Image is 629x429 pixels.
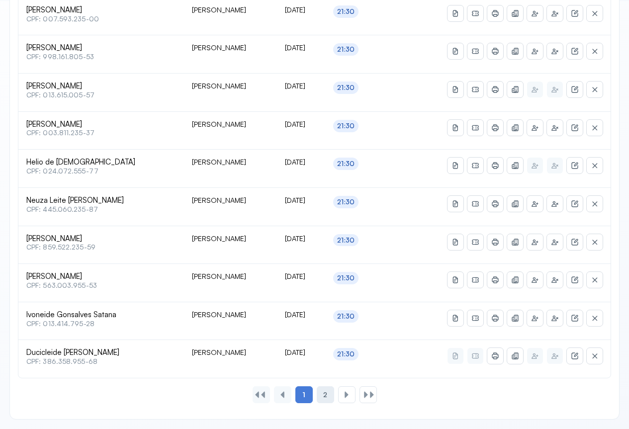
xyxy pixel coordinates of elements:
[337,236,355,245] div: 21:30
[337,122,355,130] div: 21:30
[192,272,269,281] div: [PERSON_NAME]
[192,82,269,90] div: [PERSON_NAME]
[192,120,269,129] div: [PERSON_NAME]
[337,350,355,358] div: 21:30
[26,281,176,290] span: CPF: 563.003.955-53
[26,53,176,61] span: CPF: 998.161.805-53
[26,15,176,23] span: CPF: 007.593.235-00
[337,312,355,321] div: 21:30
[285,196,317,205] div: [DATE]
[192,310,269,319] div: [PERSON_NAME]
[26,272,176,281] span: [PERSON_NAME]
[285,272,317,281] div: [DATE]
[285,234,317,243] div: [DATE]
[337,7,355,16] div: 21:30
[26,129,176,137] span: CPF: 003.811.235-37
[26,310,176,320] span: Ivoneide Gonsalves Satana
[26,243,176,252] span: CPF: 859.522.235-59
[26,5,176,15] span: [PERSON_NAME]
[285,158,317,167] div: [DATE]
[302,390,305,399] span: 1
[26,158,176,167] span: Helio de [DEMOGRAPHIC_DATA]
[26,43,176,53] span: [PERSON_NAME]
[192,158,269,167] div: [PERSON_NAME]
[192,234,269,243] div: [PERSON_NAME]
[26,234,176,244] span: [PERSON_NAME]
[337,160,355,168] div: 21:30
[337,84,355,92] div: 21:30
[285,5,317,14] div: [DATE]
[26,357,176,366] span: CPF: 386.358.955-68
[323,391,327,399] span: 2
[26,91,176,99] span: CPF: 013.615.005-57
[285,43,317,52] div: [DATE]
[192,196,269,205] div: [PERSON_NAME]
[192,5,269,14] div: [PERSON_NAME]
[285,82,317,90] div: [DATE]
[337,45,355,54] div: 21:30
[192,43,269,52] div: [PERSON_NAME]
[26,120,176,129] span: [PERSON_NAME]
[192,348,269,357] div: [PERSON_NAME]
[26,348,176,357] span: Ducicleide [PERSON_NAME]
[285,120,317,129] div: [DATE]
[337,274,355,282] div: 21:30
[285,310,317,319] div: [DATE]
[26,196,176,205] span: Neuza Leite [PERSON_NAME]
[26,167,176,175] span: CPF: 024.072.555-77
[26,205,176,214] span: CPF: 445.060.235-87
[26,82,176,91] span: [PERSON_NAME]
[285,348,317,357] div: [DATE]
[26,320,176,328] span: CPF: 013.414.795-28
[337,198,355,206] div: 21:30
